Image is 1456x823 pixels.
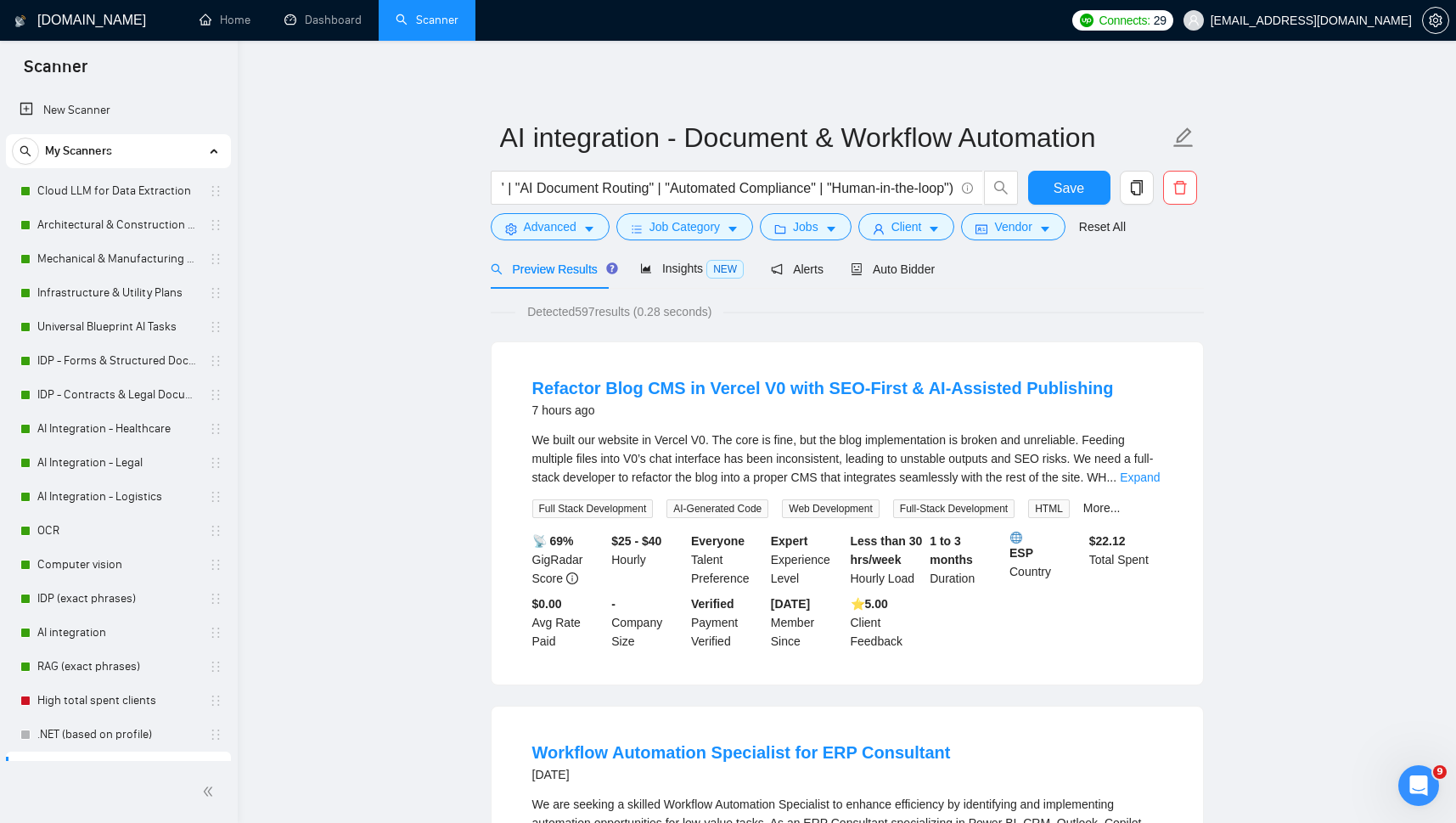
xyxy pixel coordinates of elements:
iframe: Intercom live chat [1398,765,1439,806]
span: Full-Stack Development [893,499,1015,518]
span: caret-down [1039,223,1051,235]
a: Mechanical & Manufacturing Blueprints [37,242,199,276]
span: caret-down [727,223,739,235]
a: RAG (exact phrases) [37,650,199,684]
a: dashboardDashboard [284,13,362,27]
div: Payment Verified [688,595,767,651]
b: ESP [1009,532,1082,560]
span: Auto Bidder [851,262,935,276]
a: Universal Blueprint AI Tasks [37,310,199,344]
span: holder [209,354,222,368]
div: GigRadar Score [529,532,609,588]
span: holder [209,728,222,741]
button: setting [1422,7,1449,34]
div: Hourly [608,532,688,588]
span: 29 [1154,11,1166,30]
span: holder [209,694,222,707]
div: Client Feedback [847,595,927,651]
span: idcard [975,223,987,235]
a: OCR [37,514,199,548]
span: folder [774,223,786,235]
div: Company Size [608,595,688,651]
span: Job Category [649,217,720,236]
b: Less than 30 hrs/week [851,534,923,567]
span: notification [771,263,783,275]
div: Hourly Load [847,532,927,588]
div: Talent Preference [688,532,767,588]
a: New Scanner [20,93,217,127]
button: delete [1163,171,1197,205]
b: $0.00 [532,597,562,611]
span: caret-down [928,223,940,235]
span: Client [891,217,922,236]
a: Expand [1120,471,1160,484]
span: search [491,263,503,275]
div: Country [1006,532,1086,588]
span: info-circle [962,183,973,194]
span: user [1188,14,1200,26]
span: 9 [1433,765,1447,779]
span: Alerts [771,262,824,276]
b: Everyone [691,534,745,548]
span: area-chart [640,262,652,274]
a: IDP (exact phrases) [37,582,199,616]
b: 1 to 3 months [930,534,973,567]
button: folderJobscaret-down [760,213,852,240]
a: Architectural & Construction Blueprints [37,208,199,242]
li: New Scanner [6,93,231,127]
a: High total spent clients [37,684,199,718]
span: holder [209,558,222,572]
span: holder [209,218,222,232]
b: Verified [691,597,734,611]
a: IDP - Forms & Structured Documents [37,344,199,378]
div: Total Spent [1086,532,1166,588]
div: Member Since [767,595,847,651]
span: holder [209,456,222,470]
img: upwork-logo.png [1080,14,1093,27]
span: double-left [202,783,219,800]
img: 🌐 [1010,532,1022,544]
span: holder [209,660,222,674]
a: searchScanner [396,13,458,27]
span: NEW [706,260,744,279]
a: Computer vision [37,548,199,582]
a: Reset All [1079,217,1126,236]
button: Save [1028,171,1110,205]
span: Vendor [994,217,1032,236]
span: holder [209,252,222,266]
b: ⭐️ 5.00 [851,597,888,611]
a: AI Integration - Legal [37,446,199,480]
div: [DATE] [532,764,951,785]
span: search [13,145,38,157]
a: Refactor Blog CMS in Vercel V0 with SEO-First & AI-Assisted Publishing [532,379,1114,397]
span: delete [1164,180,1196,195]
button: search [984,171,1018,205]
span: Connects: [1099,11,1150,30]
a: Workflow Automation Specialist for ERP Consultant [532,743,951,762]
span: copy [1121,180,1153,195]
a: IDP - Contracts & Legal Documents [37,378,199,412]
b: $ 22.12 [1089,534,1126,548]
b: 📡 69% [532,534,574,548]
div: Avg Rate Paid [529,595,609,651]
div: Experience Level [767,532,847,588]
span: bars [631,223,643,235]
span: AI-Generated Code [666,499,768,518]
img: logo [14,8,26,35]
b: Expert [771,534,808,548]
button: copy [1120,171,1154,205]
b: [DATE] [771,597,810,611]
input: Scanner name... [500,116,1169,159]
b: $25 - $40 [611,534,661,548]
span: setting [505,223,517,235]
span: Scanner [10,54,101,90]
button: settingAdvancedcaret-down [491,213,610,240]
span: caret-down [825,223,837,235]
div: Duration [926,532,1006,588]
span: caret-down [583,223,595,235]
a: Infrastructure & Utility Plans [37,276,199,310]
span: holder [209,490,222,504]
span: Full Stack Development [532,499,654,518]
span: holder [209,524,222,538]
input: Search Freelance Jobs... [501,178,954,199]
